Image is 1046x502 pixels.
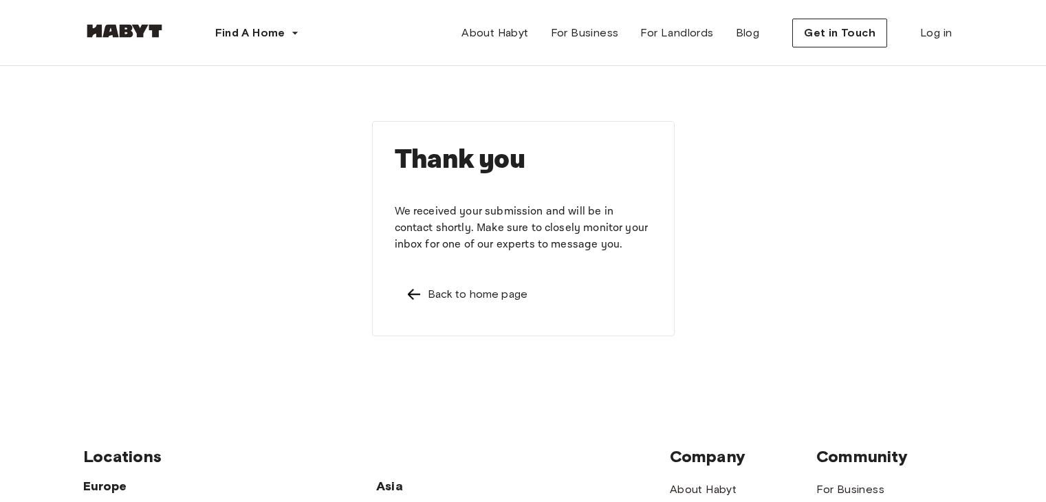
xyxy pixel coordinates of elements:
[640,25,713,41] span: For Landlords
[540,19,630,47] a: For Business
[629,19,724,47] a: For Landlords
[670,446,816,467] span: Company
[816,446,963,467] span: Community
[204,19,310,47] button: Find A Home
[920,25,952,41] span: Log in
[725,19,771,47] a: Blog
[83,446,670,467] span: Locations
[406,286,422,303] img: Left pointing arrow
[450,19,539,47] a: About Habyt
[461,25,528,41] span: About Habyt
[83,24,166,38] img: Habyt
[428,286,528,303] div: Back to home page
[670,481,737,498] a: About Habyt
[792,19,887,47] button: Get in Touch
[376,478,523,494] span: Asia
[83,478,377,494] span: Europe
[804,25,875,41] span: Get in Touch
[395,144,652,176] h1: Thank you
[215,25,285,41] span: Find A Home
[395,275,652,314] a: Left pointing arrowBack to home page
[816,481,884,498] a: For Business
[736,25,760,41] span: Blog
[909,19,963,47] a: Log in
[551,25,619,41] span: For Business
[395,204,652,253] p: We received your submission and will be in contact shortly. Make sure to closely monitor your inb...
